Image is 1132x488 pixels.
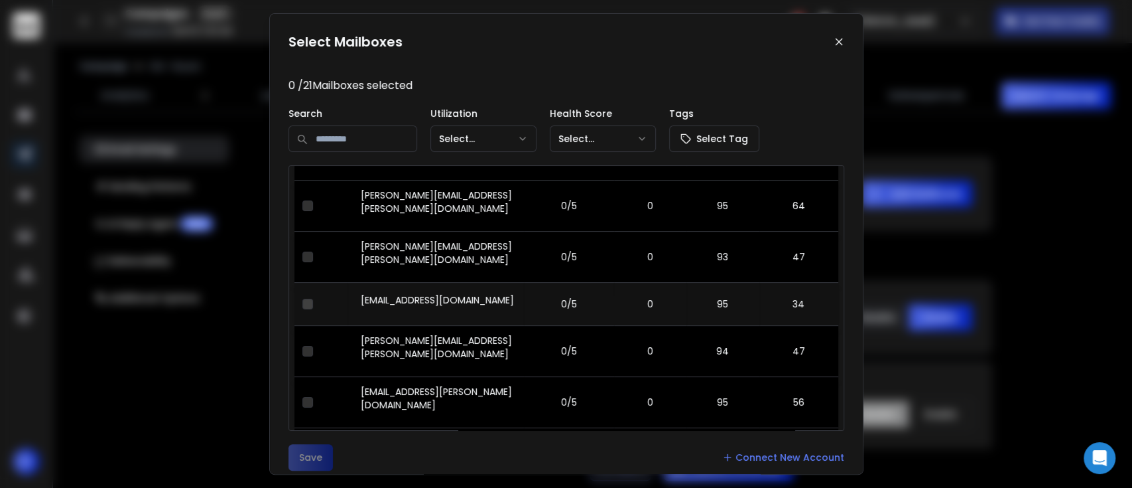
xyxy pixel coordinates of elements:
[759,325,838,376] td: 47
[759,231,838,282] td: 47
[361,293,514,307] p: [EMAIL_ADDRESS][DOMAIN_NAME]
[288,33,403,51] h1: Select Mailboxes
[524,282,614,325] td: 0/5
[759,428,838,479] td: 36
[361,334,516,361] p: [PERSON_NAME][EMAIL_ADDRESS][PERSON_NAME][DOMAIN_NAME]
[550,107,656,120] p: Health Score
[759,376,838,428] td: 56
[622,199,678,212] p: 0
[524,180,614,231] td: 0/5
[524,231,614,282] td: 0/5
[550,125,656,152] button: Select...
[288,78,844,94] p: 0 / 21 Mailboxes selected
[288,107,417,120] p: Search
[686,376,759,428] td: 95
[524,325,614,376] td: 0/5
[622,345,678,358] p: 0
[722,451,844,464] a: Connect New Account
[686,180,759,231] td: 95
[430,125,536,152] button: Select...
[686,325,759,376] td: 94
[686,428,759,479] td: 94
[430,107,536,120] p: Utilization
[686,282,759,325] td: 95
[524,376,614,428] td: 0/5
[524,428,614,479] td: 0/5
[622,297,678,311] p: 0
[361,189,516,215] p: [PERSON_NAME][EMAIL_ADDRESS][PERSON_NAME][DOMAIN_NAME]
[686,231,759,282] td: 93
[669,107,759,120] p: Tags
[759,282,838,325] td: 34
[361,240,516,266] p: [PERSON_NAME][EMAIL_ADDRESS][PERSON_NAME][DOMAIN_NAME]
[361,385,516,412] p: [EMAIL_ADDRESS][PERSON_NAME][DOMAIN_NAME]
[622,250,678,264] p: 0
[759,180,838,231] td: 64
[669,125,759,152] button: Select Tag
[1084,442,1115,474] div: Open Intercom Messenger
[622,396,678,409] p: 0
